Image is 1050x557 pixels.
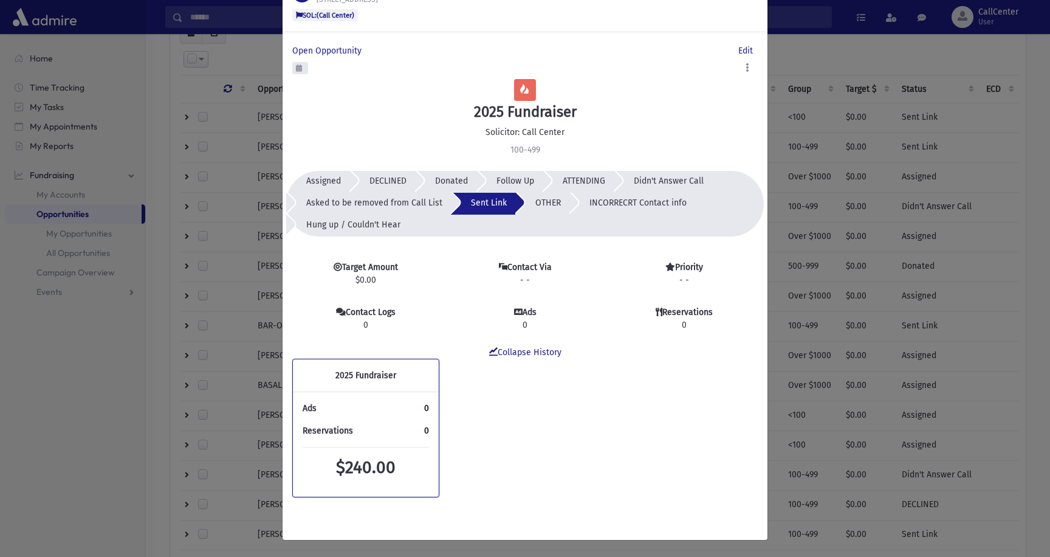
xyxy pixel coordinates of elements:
span: Ads [303,403,317,413]
button: DECLINED [349,171,415,193]
span: Open Opportunity [292,46,366,56]
button: Follow Up [476,171,543,193]
a: 0 [424,426,429,436]
span: $0.00 [292,274,439,286]
span: OTHER [535,198,561,208]
a: 0 [424,403,429,413]
button: Hung up / Couldn't Hear [286,215,409,237]
span: INCORRECRT Contact info [589,198,687,208]
span: Asked to be removed from Call List [306,198,442,208]
div: 2025 Fundraiser [293,359,439,392]
span: Sent Link [471,198,507,208]
a: Open Opportunity [292,44,366,57]
span: Assigned [306,176,341,186]
span: Donated [435,176,468,186]
span: - - [679,275,689,285]
button: INCORRECRT Contact info [569,193,695,215]
a: Edit [738,44,758,57]
strong: Target Amount [342,262,398,272]
button: Assigned [286,171,349,193]
button: Asked to be removed from Call List [286,193,451,215]
span: Hung up / Couldn't Hear [306,220,400,230]
span: Edit [738,46,758,56]
button: Sent Link [451,193,515,215]
button: Didn't Answer Call [614,171,712,193]
a: Collapse History [489,347,561,358]
span: DECLINED [369,176,407,186]
p: 100-499 [292,144,758,156]
span: Follow Up [496,176,534,186]
button: ATTENDING [543,171,614,193]
button: Donated [415,171,476,193]
p: Solicitor: Call Center [292,126,758,139]
strong: Priority [675,262,703,272]
span: SOL:(Call Center) [292,9,358,21]
span: ATTENDING [563,176,605,186]
span: 0 [292,319,439,331]
span: Reservations [303,426,353,436]
strong: Ads [523,307,537,317]
span: $240.00 [336,457,396,477]
h4: 2025 Fundraiser [292,103,758,121]
strong: Reservations [662,307,713,317]
span: 0 [611,319,758,331]
strong: Contact Logs [346,307,396,317]
span: 0 [451,319,599,331]
button: OTHER [515,193,569,215]
span: - - [520,275,530,285]
span: Didn't Answer Call [634,176,704,186]
strong: Contact Via [507,262,552,272]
